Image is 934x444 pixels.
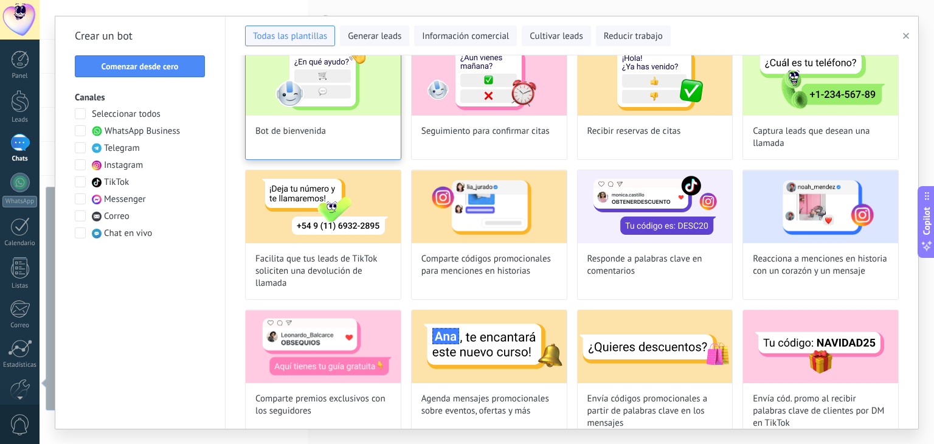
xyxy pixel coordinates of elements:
span: Información comercial [422,30,509,43]
span: Envía códigos promocionales a partir de palabras clave en los mensajes [587,393,723,429]
img: Recibir reservas de citas [578,43,733,116]
button: Información comercial [414,26,517,46]
h2: Crear un bot [75,26,206,46]
span: Reacciona a menciones en historia con un corazón y un mensaje [753,253,888,277]
img: Comparte premios exclusivos con los seguidores [246,310,401,383]
span: Instagram [104,159,143,172]
img: Bot de bienvenida [246,43,401,116]
span: Comparte premios exclusivos con los seguidores [255,393,391,417]
span: Bot de bienvenida [255,125,326,137]
img: Agenda mensajes promocionales sobre eventos, ofertas y más [412,310,567,383]
span: Copilot [921,207,933,235]
span: Reducir trabajo [604,30,663,43]
span: Correo [104,210,130,223]
span: TikTok [104,176,129,189]
span: Recibir reservas de citas [587,125,681,137]
h3: Canales [75,92,206,103]
div: Chats [2,155,38,163]
span: Telegram [104,142,140,154]
img: Seguimiento para confirmar citas [412,43,567,116]
span: WhatsApp Business [105,125,180,137]
button: Comenzar desde cero [75,55,205,77]
div: Estadísticas [2,361,38,369]
img: Reacciona a menciones en historia con un corazón y un mensaje [743,170,898,243]
span: Captura leads que desean una llamada [753,125,888,150]
div: WhatsApp [2,196,37,207]
span: Chat en vivo [104,227,152,240]
span: Responde a palabras clave en comentarios [587,253,723,277]
span: Todas las plantillas [253,30,327,43]
span: Envía cód. promo al recibir palabras clave de clientes por DM en TikTok [753,393,888,429]
img: Responde a palabras clave en comentarios [578,170,733,243]
span: Agenda mensajes promocionales sobre eventos, ofertas y más [421,393,557,417]
div: Panel [2,72,38,80]
button: Generar leads [340,26,409,46]
span: Generar leads [348,30,401,43]
img: Captura leads que desean una llamada [743,43,898,116]
span: Facilita que tus leads de TikTok soliciten una devolución de llamada [255,253,391,290]
img: Comparte códigos promocionales para menciones en historias [412,170,567,243]
span: Seleccionar todos [92,108,161,120]
button: Todas las plantillas [245,26,335,46]
span: Seguimiento para confirmar citas [421,125,550,137]
span: Comparte códigos promocionales para menciones en historias [421,253,557,277]
div: Leads [2,116,38,124]
div: Correo [2,322,38,330]
button: Cultivar leads [522,26,590,46]
div: Listas [2,282,38,290]
img: Envía cód. promo al recibir palabras clave de clientes por DM en TikTok [743,310,898,383]
span: Comenzar desde cero [102,62,179,71]
img: Facilita que tus leads de TikTok soliciten una devolución de llamada [246,170,401,243]
div: Calendario [2,240,38,248]
span: Messenger [104,193,146,206]
button: Reducir trabajo [596,26,671,46]
img: Envía códigos promocionales a partir de palabras clave en los mensajes [578,310,733,383]
span: Cultivar leads [530,30,583,43]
